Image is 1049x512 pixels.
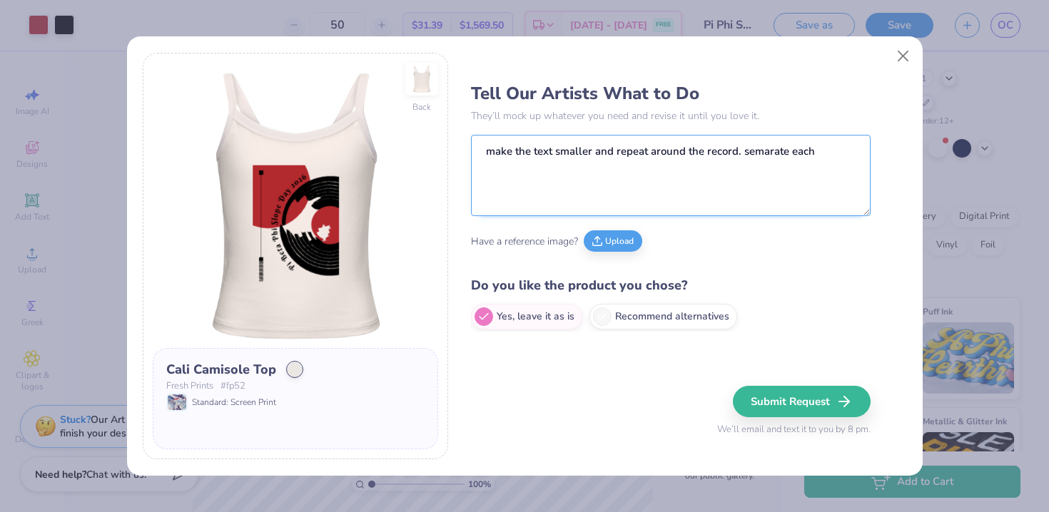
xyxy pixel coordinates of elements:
img: Standard: Screen Print [168,394,186,410]
span: # fp52 [221,379,245,394]
button: Submit Request [733,386,871,417]
h4: Do you like the product you chose? [471,275,871,296]
span: Standard: Screen Print [192,396,276,409]
span: Have a reference image? [471,234,578,249]
span: Fresh Prints [166,379,213,394]
button: Close [889,43,916,70]
div: Back [412,101,431,113]
button: Upload [584,230,642,252]
p: They’ll mock up whatever you need and revise it until you love it. [471,108,871,123]
span: We’ll email and text it to you by 8 pm. [717,423,871,437]
textarea: make the text smaller and repeat around the record. semarate each [471,135,871,216]
label: Yes, leave it as is [471,304,582,329]
h3: Tell Our Artists What to Do [471,83,871,104]
label: Recommend alternatives [589,304,737,329]
img: Back [407,65,436,93]
div: Cali Camisole Top [166,360,276,379]
img: Front [153,63,438,348]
